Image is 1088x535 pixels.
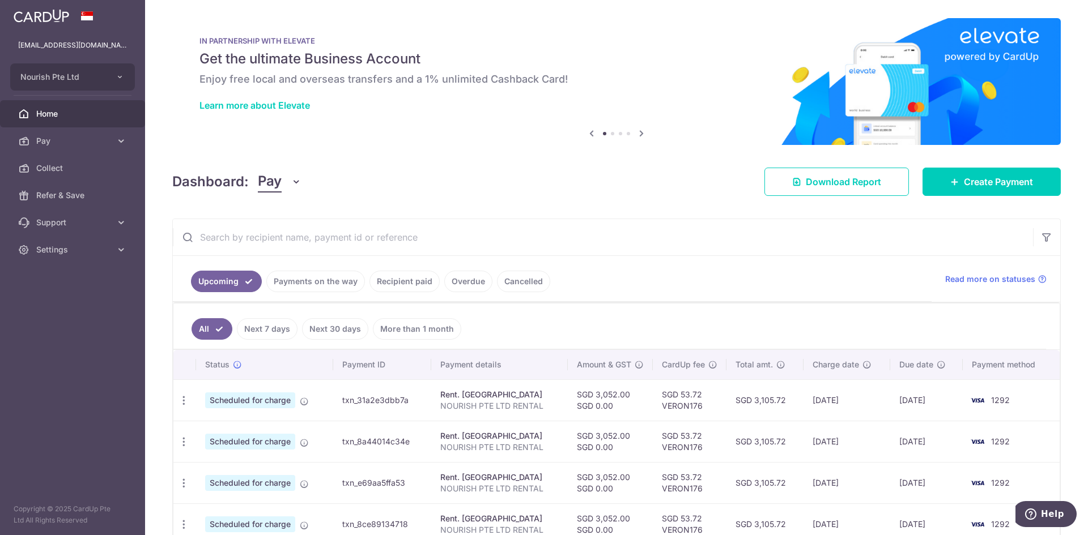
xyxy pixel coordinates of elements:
span: Scheduled for charge [205,392,295,408]
p: NOURISH PTE LTD RENTAL [440,483,559,494]
a: Overdue [444,271,492,292]
p: NOURISH PTE LTD RENTAL [440,442,559,453]
td: [DATE] [804,421,890,462]
span: CardUp fee [662,359,705,370]
th: Payment details [431,350,568,379]
span: Charge date [813,359,859,370]
a: Read more on statuses [945,273,1047,285]
td: SGD 3,105.72 [726,421,804,462]
td: SGD 3,052.00 SGD 0.00 [568,421,653,462]
td: [DATE] [890,379,963,421]
input: Search by recipient name, payment id or reference [173,219,1033,255]
a: Download Report [764,168,909,196]
span: Read more on statuses [945,273,1035,285]
td: [DATE] [890,421,963,462]
a: Create Payment [923,168,1061,196]
a: Next 30 days [302,318,368,340]
img: Bank Card [966,435,989,448]
a: Next 7 days [237,318,297,340]
p: [EMAIL_ADDRESS][DOMAIN_NAME] [18,40,127,51]
p: IN PARTNERSHIP WITH ELEVATE [199,36,1034,45]
td: SGD 53.72 VERON176 [653,421,726,462]
td: SGD 53.72 VERON176 [653,462,726,503]
th: Payment method [963,350,1060,379]
img: Bank Card [966,476,989,490]
span: Pay [36,135,111,147]
span: Collect [36,162,111,174]
td: [DATE] [804,462,890,503]
div: Rent. [GEOGRAPHIC_DATA] [440,472,559,483]
span: 1292 [991,478,1010,487]
img: Bank Card [966,517,989,531]
span: Nourish Pte Ltd [20,71,104,83]
h4: Dashboard: [172,172,249,192]
a: Cancelled [497,271,550,292]
img: CardUp [14,9,69,23]
img: Renovation banner [172,18,1061,145]
span: Status [205,359,229,370]
iframe: Opens a widget where you can find more information [1015,501,1077,529]
span: 1292 [991,519,1010,529]
td: SGD 53.72 VERON176 [653,379,726,421]
a: All [192,318,232,340]
span: 1292 [991,436,1010,446]
a: More than 1 month [373,318,461,340]
span: Scheduled for charge [205,516,295,532]
span: Support [36,217,111,228]
a: Upcoming [191,271,262,292]
td: [DATE] [890,462,963,503]
span: Scheduled for charge [205,434,295,450]
span: Scheduled for charge [205,475,295,491]
a: Payments on the way [266,271,365,292]
a: Learn more about Elevate [199,100,310,111]
img: Bank Card [966,393,989,407]
span: Create Payment [964,175,1033,189]
div: Rent. [GEOGRAPHIC_DATA] [440,430,559,442]
button: Nourish Pte Ltd [10,63,135,91]
span: 1292 [991,395,1010,405]
td: SGD 3,105.72 [726,462,804,503]
span: Amount & GST [577,359,631,370]
button: Pay [258,171,301,192]
h5: Get the ultimate Business Account [199,50,1034,68]
th: Payment ID [333,350,431,379]
span: Total amt. [736,359,773,370]
p: NOURISH PTE LTD RENTAL [440,400,559,412]
td: SGD 3,052.00 SGD 0.00 [568,379,653,421]
td: [DATE] [804,379,890,421]
div: Rent. [GEOGRAPHIC_DATA] [440,513,559,524]
td: txn_8a44014c34e [333,421,431,462]
td: SGD 3,105.72 [726,379,804,421]
span: Pay [258,171,282,192]
h6: Enjoy free local and overseas transfers and a 1% unlimited Cashback Card! [199,72,1034,86]
span: Home [36,108,111,119]
span: Settings [36,244,111,255]
td: txn_e69aa5ffa53 [333,462,431,503]
div: Rent. [GEOGRAPHIC_DATA] [440,389,559,400]
span: Refer & Save [36,190,111,201]
td: SGD 3,052.00 SGD 0.00 [568,462,653,503]
a: Recipient paid [369,271,440,292]
td: txn_31a2e3dbb7a [333,379,431,421]
span: Download Report [806,175,881,189]
span: Due date [899,359,933,370]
